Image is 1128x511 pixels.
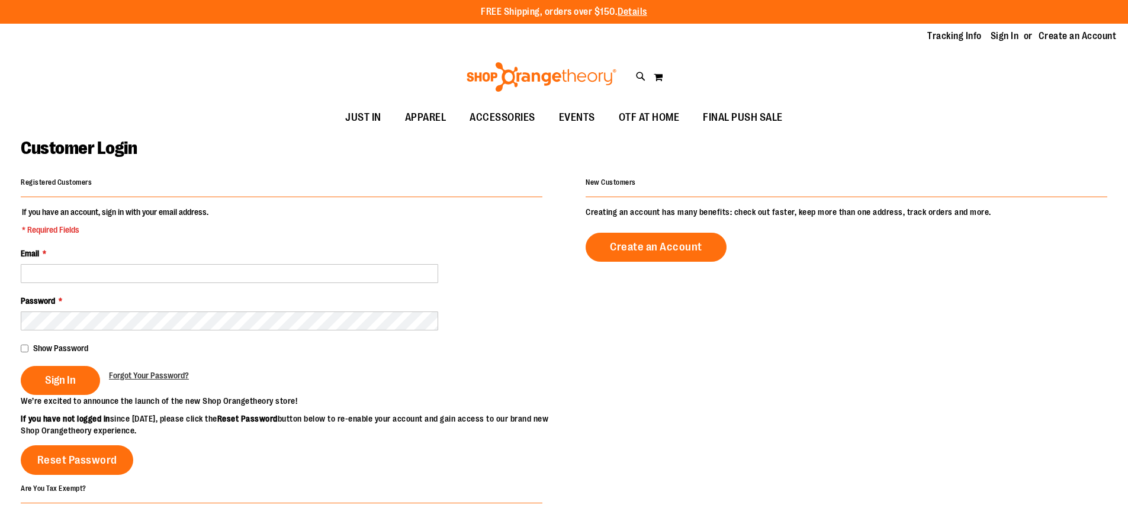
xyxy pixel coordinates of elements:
strong: Registered Customers [21,178,92,187]
a: Create an Account [1039,30,1117,43]
span: FINAL PUSH SALE [703,104,783,131]
p: since [DATE], please click the button below to re-enable your account and gain access to our bran... [21,413,564,436]
strong: If you have not logged in [21,414,110,423]
a: Reset Password [21,445,133,475]
span: ACCESSORIES [470,104,535,131]
span: Sign In [45,374,76,387]
a: Forgot Your Password? [109,369,189,381]
legend: If you have an account, sign in with your email address. [21,206,210,236]
strong: Reset Password [217,414,278,423]
span: Show Password [33,343,88,353]
a: Create an Account [586,233,727,262]
strong: Are You Tax Exempt? [21,484,86,492]
a: Sign In [991,30,1019,43]
span: Reset Password [37,454,117,467]
span: Customer Login [21,138,137,158]
span: JUST IN [345,104,381,131]
p: Creating an account has many benefits: check out faster, keep more than one address, track orders... [586,206,1107,218]
span: Email [21,249,39,258]
strong: New Customers [586,178,636,187]
span: Forgot Your Password? [109,371,189,380]
p: We’re excited to announce the launch of the new Shop Orangetheory store! [21,395,564,407]
img: Shop Orangetheory [465,62,618,92]
span: * Required Fields [22,224,208,236]
a: Details [618,7,647,17]
span: EVENTS [559,104,595,131]
a: Tracking Info [927,30,982,43]
span: Password [21,296,55,306]
p: FREE Shipping, orders over $150. [481,5,647,19]
button: Sign In [21,366,100,395]
span: OTF AT HOME [619,104,680,131]
span: APPAREL [405,104,446,131]
span: Create an Account [610,240,702,253]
